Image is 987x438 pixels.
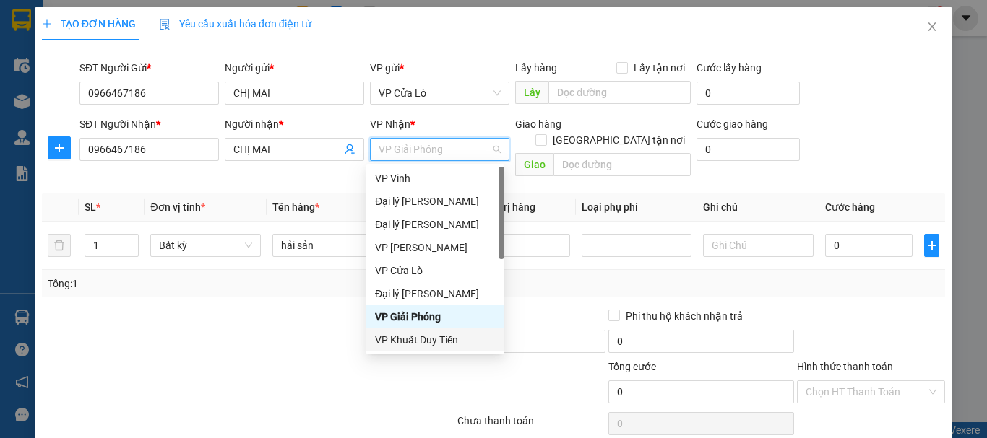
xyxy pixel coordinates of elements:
span: plus [42,19,52,29]
input: Dọc đường [548,81,691,104]
input: Cước giao hàng [697,138,800,161]
div: Chưa thanh toán [456,413,607,438]
span: plus [48,142,70,154]
span: Lấy [515,81,548,104]
div: VP Khuất Duy Tiến [375,332,496,348]
span: VP Nhận [370,118,410,130]
div: Đại lý Quán Hành [366,190,504,213]
span: Đơn vị tính [150,201,204,213]
div: Người gửi [225,60,364,76]
li: Hotline: 02386655777, 02462925925, 0944789456 [135,53,604,71]
div: VP Cửa Lò [366,259,504,282]
div: VP Giải Phóng [366,305,504,328]
img: icon [159,19,171,30]
div: VP gửi [370,60,509,76]
div: Đại lý [PERSON_NAME] [375,193,496,209]
button: plus [924,234,939,257]
label: Hình thức thanh toán [797,361,893,372]
span: Giao hàng [515,118,561,130]
div: Đại lý [PERSON_NAME] [375,216,496,232]
div: VP Chu Văn An [366,236,504,259]
img: logo.jpg [18,18,90,90]
span: Bất kỳ [159,235,251,256]
div: Tổng: 1 [48,276,382,292]
input: Cước lấy hàng [697,82,800,105]
span: close [926,21,938,32]
input: VD: Bàn, Ghế [272,234,382,257]
button: plus [48,136,71,159]
th: Loại phụ phí [576,193,697,222]
div: Đại lý Nghi Hải [366,213,504,236]
div: Đại lý Hoàng Mai [366,282,504,305]
b: GỬI : VP Cửa Lò [18,105,160,128]
span: Tên hàng [272,201,319,213]
div: VP Vinh [366,167,504,190]
div: Người nhận [225,116,364,132]
span: Lấy hàng [515,62,557,74]
div: SĐT Người Nhận [79,116,219,132]
label: Cước giao hàng [697,118,768,130]
input: 0 [482,234,570,257]
span: user-add [344,144,355,155]
span: plus [925,240,939,251]
span: VP Cửa Lò [379,82,501,104]
span: Cước hàng [825,201,875,213]
div: VP Giải Phóng [375,309,496,325]
span: Tổng cước [608,361,656,372]
button: delete [48,234,71,257]
div: SĐT Người Gửi [79,60,219,76]
label: Cước lấy hàng [697,62,762,74]
li: [PERSON_NAME], [PERSON_NAME] [135,35,604,53]
div: VP Khuất Duy Tiến [366,328,504,351]
div: VP Vinh [375,170,496,186]
div: VP [PERSON_NAME] [375,240,496,255]
th: Ghi chú [697,193,819,222]
div: Đại lý [PERSON_NAME] [375,286,496,302]
span: [GEOGRAPHIC_DATA] tận nơi [547,132,691,148]
input: Ghi Chú [703,234,813,257]
span: VP Giải Phóng [379,139,501,160]
button: Close [912,7,952,48]
span: Yêu cầu xuất hóa đơn điện tử [159,18,311,30]
span: Lấy tận nơi [628,60,691,76]
input: Dọc đường [553,153,691,176]
div: VP Cửa Lò [375,263,496,279]
span: Phí thu hộ khách nhận trả [620,308,749,324]
span: Giao [515,153,553,176]
span: SL [85,201,96,213]
span: TẠO ĐƠN HÀNG [42,18,136,30]
span: Giá trị hàng [482,201,535,213]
